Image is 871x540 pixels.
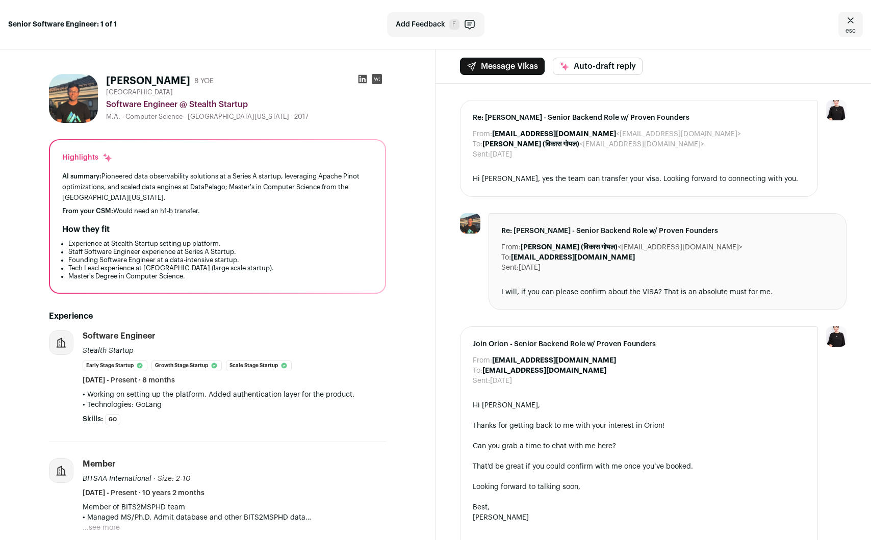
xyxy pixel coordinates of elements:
[194,76,214,86] div: 8 YOE
[460,213,480,234] img: 6f9372bc78e2039fe3897fc334ef76209d5f7d9a2eccaee42d24d338be5f100f
[49,331,73,354] img: company-logo-placeholder-414d4e2ec0e2ddebbe968bf319fdfe5acfe0c9b87f798d344e800bc9a89632a0.png
[106,113,386,121] div: M.A. - Computer Science - [GEOGRAPHIC_DATA][US_STATE] - 2017
[106,88,173,96] span: [GEOGRAPHIC_DATA]
[151,360,222,371] li: Growth Stage Startup
[826,100,847,120] img: 9240684-medium_jpg
[473,376,490,386] dt: Sent:
[226,360,292,371] li: Scale Stage Startup
[68,264,373,272] li: Tech Lead experience at [GEOGRAPHIC_DATA] (large scale startup).
[501,287,834,297] div: I will, if you can please confirm about the VISA? That is an absolute must for me.
[473,174,805,184] div: Hi [PERSON_NAME], yes the team can transfer your visa. Looking forward to connecting with you.
[106,74,190,88] h1: [PERSON_NAME]
[838,12,863,37] a: Close
[83,512,386,523] p: • Managed MS/Ph.D. Admit database and other BITS2MSPHD data
[473,421,805,431] div: Thanks for getting back to me with your interest in Orion!
[83,502,386,512] p: Member of BITS2MSPHD team
[473,482,805,492] div: Looking forward to talking soon,
[492,129,741,139] dd: <[EMAIL_ADDRESS][DOMAIN_NAME]>
[473,502,805,512] div: Best,
[473,355,492,366] dt: From:
[83,347,134,354] span: Stealth Startup
[68,272,373,280] li: Master's Degree in Computer Science.
[449,19,459,30] span: F
[521,242,742,252] dd: <[EMAIL_ADDRESS][DOMAIN_NAME]>
[83,330,156,342] div: Software Engineer
[68,256,373,264] li: Founding Software Engineer at a data-intensive startup.
[106,98,386,111] div: Software Engineer @ Stealth Startup
[68,248,373,256] li: Staff Software Engineer experience at Series A Startup.
[473,129,492,139] dt: From:
[68,240,373,248] li: Experience at Stealth Startup setting up platform.
[83,390,386,400] p: • Working on setting up the platform. Added authentication layer for the product.
[482,367,606,374] b: [EMAIL_ADDRESS][DOMAIN_NAME]
[49,310,386,322] h2: Experience
[105,414,120,425] li: Go
[460,58,545,75] button: Message Vikas
[473,512,805,523] div: [PERSON_NAME]
[83,400,386,410] p: • Technologies: GoLang
[83,475,151,482] span: BITSAA International
[473,113,805,123] span: Re: [PERSON_NAME] - Senior Backend Role w/ Proven Founders
[49,459,73,482] img: company-logo-placeholder-414d4e2ec0e2ddebbe968bf319fdfe5acfe0c9b87f798d344e800bc9a89632a0.png
[396,19,445,30] span: Add Feedback
[62,171,373,203] div: Pioneered data observability solutions at a Series A startup, leveraging Apache Pinot optimizatio...
[153,475,191,482] span: · Size: 2-10
[473,149,490,160] dt: Sent:
[490,376,512,386] dd: [DATE]
[83,360,147,371] li: Early Stage Startup
[473,339,805,349] span: Join Orion - Senior Backend Role w/ Proven Founders
[8,19,117,30] strong: Senior Software Engineer: 1 of 1
[62,223,110,236] h2: How they fit
[511,254,635,261] b: [EMAIL_ADDRESS][DOMAIN_NAME]
[521,244,618,251] b: [PERSON_NAME] (विकास गोयल)
[826,326,847,347] img: 9240684-medium_jpg
[501,242,521,252] dt: From:
[846,27,856,35] span: esc
[62,173,101,179] span: AI summary:
[62,152,113,163] div: Highlights
[62,208,113,214] span: From your CSM:
[83,414,103,424] span: Skills:
[490,149,512,160] dd: [DATE]
[501,226,834,236] span: Re: [PERSON_NAME] - Senior Backend Role w/ Proven Founders
[482,141,579,148] b: [PERSON_NAME] (विकास गोयल)
[83,488,204,498] span: [DATE] - Present · 10 years 2 months
[83,458,116,470] div: Member
[501,263,519,273] dt: Sent:
[492,131,616,138] b: [EMAIL_ADDRESS][DOMAIN_NAME]
[501,252,511,263] dt: To:
[492,357,616,364] b: [EMAIL_ADDRESS][DOMAIN_NAME]
[473,443,616,450] a: Can you grab a time to chat with me here?
[387,12,484,37] button: Add Feedback F
[49,74,98,123] img: 6f9372bc78e2039fe3897fc334ef76209d5f7d9a2eccaee42d24d338be5f100f
[83,523,120,533] button: ...see more
[473,139,482,149] dt: To:
[83,375,175,385] span: [DATE] - Present · 8 months
[473,366,482,376] dt: To:
[62,207,373,215] div: Would need an h1-b transfer.
[473,461,805,472] div: That'd be great if you could confirm with me once you’ve booked.
[482,139,704,149] dd: <[EMAIL_ADDRESS][DOMAIN_NAME]>
[519,263,541,273] dd: [DATE]
[553,58,643,75] button: Auto-draft reply
[473,400,805,410] div: Hi [PERSON_NAME],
